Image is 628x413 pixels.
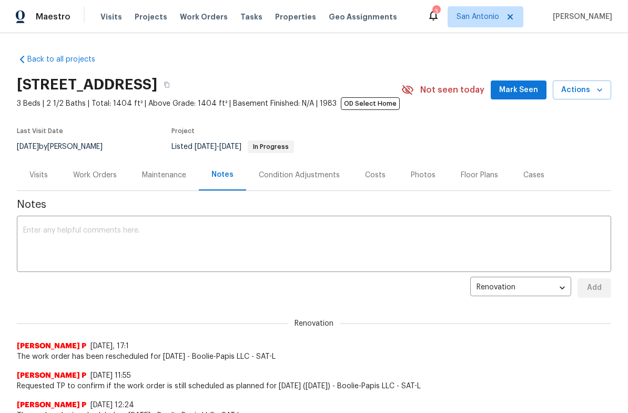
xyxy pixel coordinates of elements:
span: Projects [135,12,167,22]
div: by [PERSON_NAME] [17,140,115,153]
div: Maintenance [142,170,186,180]
span: Geo Assignments [329,12,397,22]
button: Mark Seen [491,80,546,100]
span: [PERSON_NAME] P [17,370,86,381]
span: [PERSON_NAME] P [17,400,86,410]
span: Visits [100,12,122,22]
span: [DATE] 11:55 [90,372,131,379]
span: [DATE] [17,143,39,150]
span: Maestro [36,12,70,22]
span: Renovation [288,318,340,329]
span: [PERSON_NAME] [549,12,612,22]
span: 3 Beds | 2 1/2 Baths | Total: 1404 ft² | Above Grade: 1404 ft² | Basement Finished: N/A | 1983 [17,98,401,109]
span: Last Visit Date [17,128,63,134]
span: Project [171,128,195,134]
span: Actions [561,84,603,97]
h2: [STREET_ADDRESS] [17,79,157,90]
div: Floor Plans [461,170,498,180]
div: Cases [523,170,544,180]
div: 3 [432,6,440,17]
span: Work Orders [180,12,228,22]
span: [DATE] [219,143,241,150]
button: Actions [553,80,611,100]
span: Notes [17,199,611,210]
div: Renovation [470,275,571,301]
span: Tasks [240,13,262,21]
span: [DATE] [195,143,217,150]
span: The work order has been rescheduled for [DATE] - Boolie-Papis LLC - SAT-L [17,351,611,362]
div: Condition Adjustments [259,170,340,180]
span: Requested TP to confirm if the work order is still scheduled as planned for [DATE] ([DATE]) - Boo... [17,381,611,391]
span: Listed [171,143,294,150]
span: Properties [275,12,316,22]
span: Not seen today [420,85,484,95]
span: Mark Seen [499,84,538,97]
span: [DATE], 17:1 [90,343,129,350]
div: Costs [365,170,386,180]
button: Copy Address [157,75,176,94]
span: San Antonio [457,12,499,22]
div: Photos [411,170,435,180]
div: Work Orders [73,170,117,180]
span: [PERSON_NAME] P [17,341,86,351]
span: - [195,143,241,150]
span: OD Select Home [341,97,400,110]
div: Notes [211,169,234,180]
a: Back to all projects [17,54,118,65]
div: Visits [29,170,48,180]
span: [DATE] 12:24 [90,401,134,409]
span: In Progress [249,144,293,150]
